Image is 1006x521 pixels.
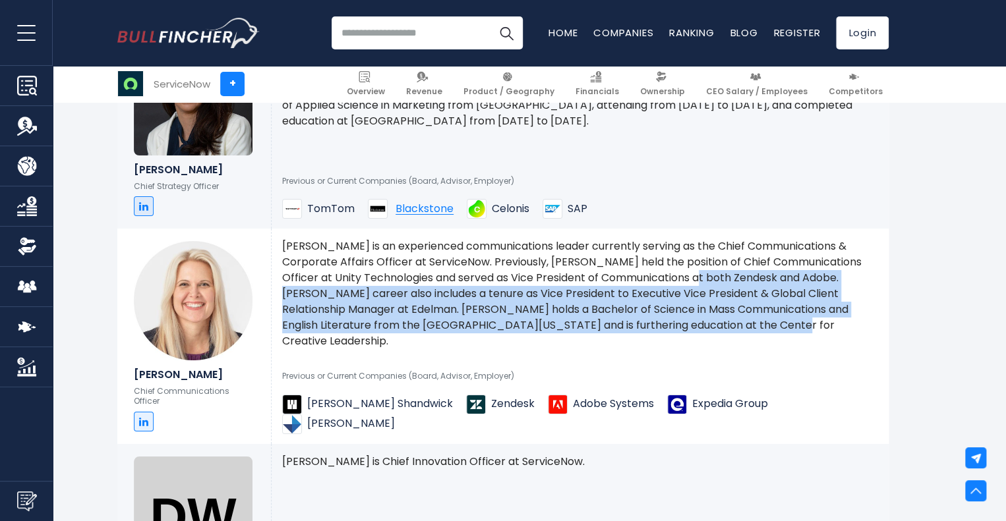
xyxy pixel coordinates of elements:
p: Previous or Current Companies (Board, Advisor, Employer) [282,176,878,186]
a: Ranking [669,26,714,40]
span: TomTom [307,202,355,216]
a: Product / Geography [458,66,560,102]
a: Blackstone [368,199,454,219]
span: Adobe Systems [573,397,654,411]
img: Edelman [282,414,302,434]
p: [PERSON_NAME] is Chief Innovation Officer at ServiceNow. [282,454,878,470]
a: Login [836,16,889,49]
a: Competitors [823,66,889,102]
span: Blackstone [396,204,454,215]
a: Financials [570,66,625,102]
img: Blackstone [368,199,388,219]
a: Companies [593,26,653,40]
h6: [PERSON_NAME] [134,163,254,176]
a: Register [773,26,820,40]
span: Ownership [640,86,685,97]
img: SAP [543,199,562,219]
img: Expedia Group [667,395,687,414]
span: SAP [568,202,587,216]
img: Weber Shandwick [282,395,302,414]
p: Previous or Current Companies (Board, Advisor, Employer) [282,371,878,381]
span: Competitors [829,86,883,97]
span: Expedia Group [692,397,768,411]
a: Ownership [634,66,691,102]
img: Ownership [17,236,37,256]
a: Blog [730,26,757,40]
p: Chief Strategy Officer [134,181,254,192]
span: Product / Geography [463,86,554,97]
img: TomTom [282,199,302,219]
img: Adobe Systems [548,395,568,414]
span: Celonis [492,202,529,216]
span: Revenue [406,86,442,97]
div: ServiceNow [154,76,210,92]
span: Financials [576,86,619,97]
span: Zendesk [491,397,535,411]
p: Chief Communications Officer [134,386,254,406]
button: Search [490,16,523,49]
a: + [220,72,245,96]
a: Revenue [400,66,448,102]
span: CEO Salary / Employees [706,86,808,97]
img: Zendesk [466,395,486,414]
a: Home [548,26,577,40]
span: Overview [347,86,385,97]
img: Celonis [467,199,487,219]
a: CEO Salary / Employees [700,66,814,102]
span: [PERSON_NAME] Shandwick [307,397,453,411]
span: [PERSON_NAME] [307,417,395,431]
img: Paige Young [134,241,252,360]
h6: [PERSON_NAME] [134,368,254,381]
img: Bullfincher logo [117,18,260,48]
a: Overview [341,66,391,102]
p: [PERSON_NAME] is an experienced communications leader currently serving as the Chief Communicatio... [282,238,878,349]
img: NOW logo [118,71,143,96]
a: Go to homepage [117,18,259,48]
